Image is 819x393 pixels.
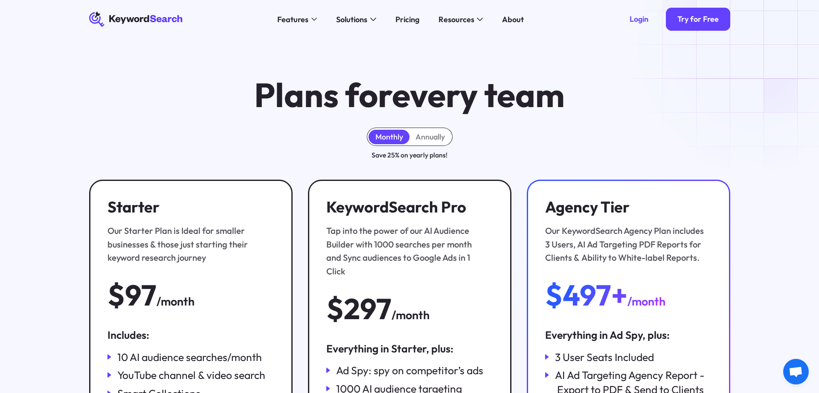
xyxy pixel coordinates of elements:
[545,328,712,342] div: Everything in Ad Spy, plus:
[336,363,483,378] div: Ad Spy: spy on competitor’s ads
[326,341,493,356] div: Everything in Starter, plus:
[326,198,488,216] h3: KeywordSearch Pro
[326,294,392,324] div: $297
[545,198,706,216] h3: Agency Tier
[157,292,195,310] div: /month
[502,14,524,25] div: About
[783,359,809,384] a: Open chat
[496,12,529,27] a: About
[107,280,157,311] div: $97
[545,280,627,311] div: $497+
[555,350,654,364] div: 3 User Seats Included
[618,8,660,31] a: Login
[254,77,565,112] h1: Plans for
[392,306,430,324] div: /month
[107,328,274,342] div: Includes:
[439,14,474,25] div: Resources
[395,14,419,25] div: Pricing
[630,15,648,24] div: Login
[666,8,730,31] a: Try for Free
[107,224,269,265] div: Our Starter Plan is Ideal for smaller businesses & those just starting their keyword research jou...
[415,132,445,142] div: Annually
[372,150,447,160] div: Save 25% on yearly plans!
[389,12,425,27] a: Pricing
[375,132,403,142] div: Monthly
[545,224,706,265] div: Our KeywordSearch Agency Plan includes 3 Users, AI Ad Targeting PDF Reports for Clients & Ability...
[326,224,488,278] div: Tap into the power of our AI Audience Builder with 1000 searches per month and Sync audiences to ...
[107,198,269,216] h3: Starter
[392,73,565,116] span: every team
[677,15,719,24] div: Try for Free
[627,292,665,310] div: /month
[117,368,265,382] div: YouTube channel & video search
[336,14,367,25] div: Solutions
[277,14,308,25] div: Features
[117,350,262,364] div: 10 AI audience searches/month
